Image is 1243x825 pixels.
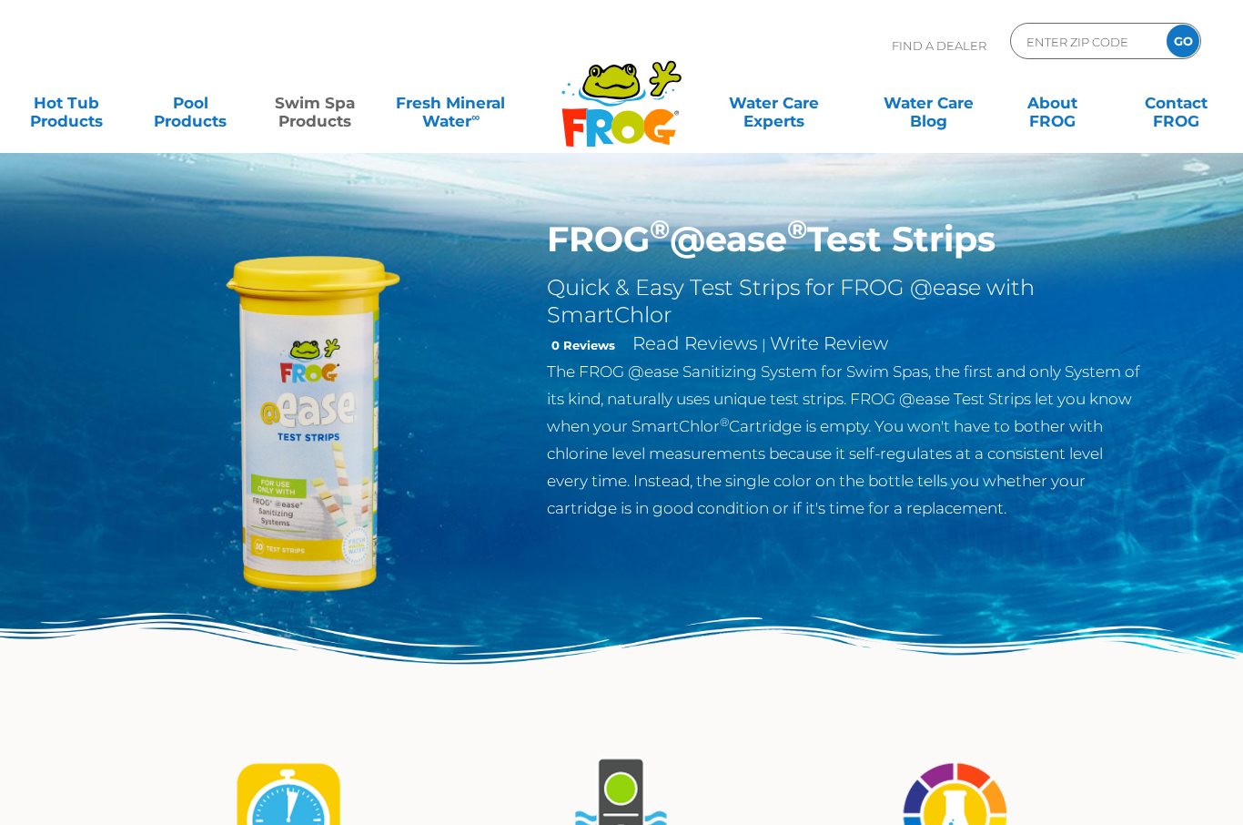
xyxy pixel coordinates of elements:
a: Fresh MineralWater∞ [390,85,511,121]
sup: ∞ [471,110,480,124]
a: Read Reviews [632,332,758,354]
img: FROG-@ease-TS-Bottle.png [103,219,520,636]
a: Swim SpaProducts [267,85,363,121]
h2: Quick & Easy Test Strips for FROG @ease with SmartChlor [547,274,1141,329]
p: The FROG @ease Sanitizing System for Swim Spas, the first and only System of its kind, naturally ... [547,358,1141,522]
sup: ® [787,213,807,245]
a: Hot TubProducts [18,85,115,121]
p: Find A Dealer [892,23,986,68]
input: GO [1167,25,1199,57]
strong: 0 Reviews [551,338,615,352]
img: Frog Products Logo [551,36,692,148]
a: ContactFROG [1128,85,1225,121]
h1: FROG @ease Test Strips [547,219,1141,260]
a: Write Review [770,332,888,354]
span: | [762,336,766,353]
a: Water CareBlog [880,85,976,121]
a: Water CareExperts [695,85,852,121]
sup: ® [720,415,729,429]
sup: ® [650,213,670,245]
a: PoolProducts [142,85,238,121]
a: AboutFROG [1005,85,1101,121]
